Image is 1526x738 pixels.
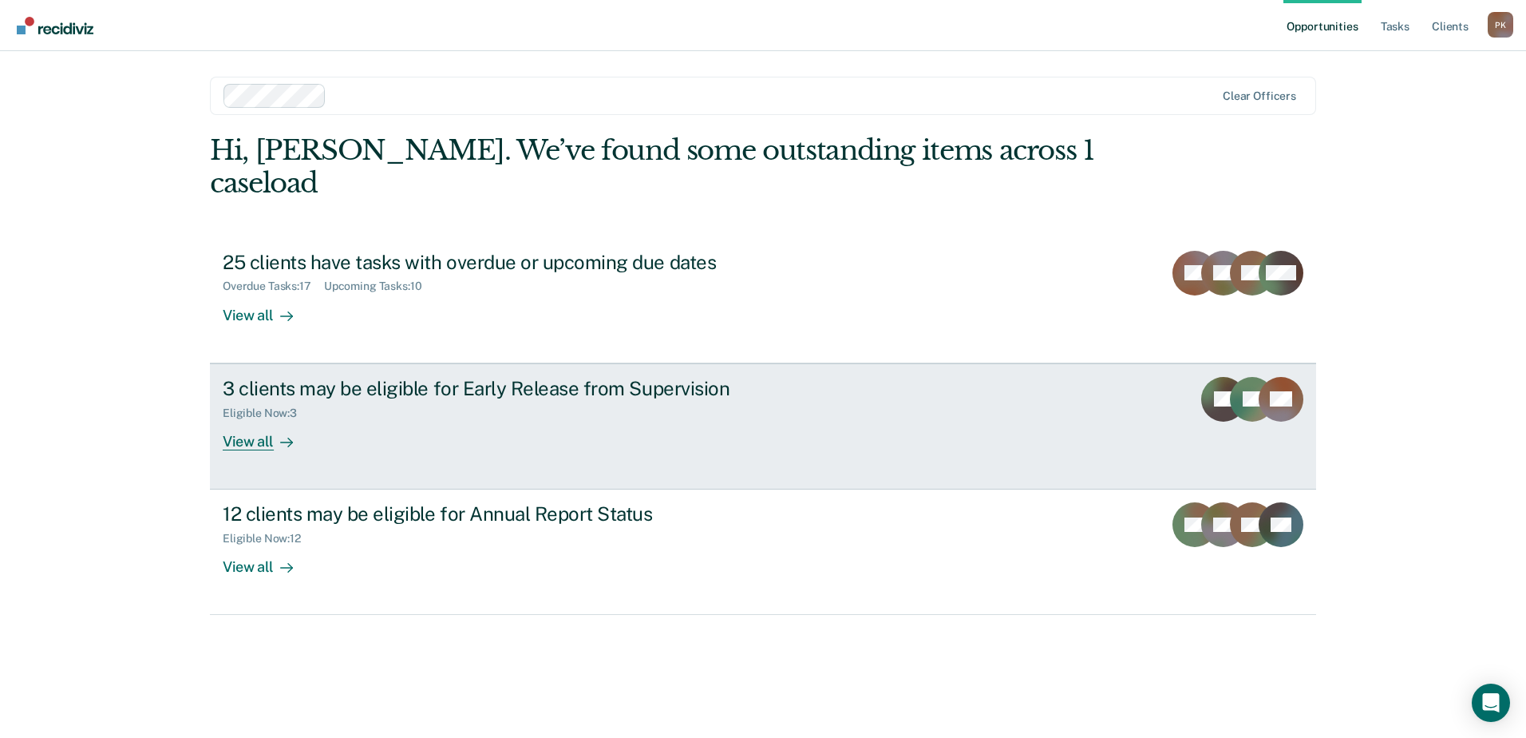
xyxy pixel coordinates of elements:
div: Hi, [PERSON_NAME]. We’ve found some outstanding items across 1 caseload [210,134,1095,200]
img: Recidiviz [17,17,93,34]
div: Eligible Now : 12 [223,532,314,546]
div: Upcoming Tasks : 10 [324,280,435,293]
a: 3 clients may be eligible for Early Release from SupervisionEligible Now:3View all [210,363,1316,490]
div: Clear officers [1223,89,1296,103]
button: Profile dropdown button [1488,12,1513,38]
div: 25 clients have tasks with overdue or upcoming due dates [223,251,783,274]
div: Overdue Tasks : 17 [223,280,324,293]
a: 25 clients have tasks with overdue or upcoming due datesOverdue Tasks:17Upcoming Tasks:10View all [210,238,1316,363]
div: 12 clients may be eligible for Annual Report Status [223,502,783,526]
a: 12 clients may be eligible for Annual Report StatusEligible Now:12View all [210,490,1316,615]
div: View all [223,546,312,577]
div: Open Intercom Messenger [1472,684,1510,722]
div: P K [1488,12,1513,38]
div: View all [223,419,312,450]
div: View all [223,293,312,324]
div: Eligible Now : 3 [223,407,310,420]
div: 3 clients may be eligible for Early Release from Supervision [223,377,783,400]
